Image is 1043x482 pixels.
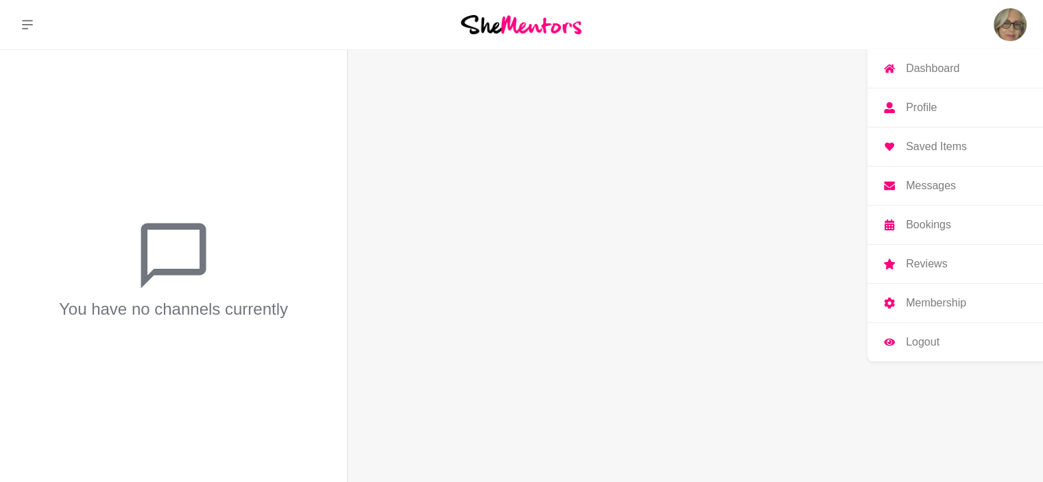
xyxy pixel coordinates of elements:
[906,180,956,191] p: Messages
[867,167,1043,205] a: Messages
[906,102,937,113] p: Profile
[59,300,288,320] p: You have no channels currently
[906,337,939,348] p: Logout
[867,128,1043,166] a: Saved Items
[867,206,1043,244] a: Bookings
[461,15,582,34] img: She Mentors Logo
[906,258,947,269] p: Reviews
[867,49,1043,88] a: Dashboard
[906,141,967,152] p: Saved Items
[906,63,959,74] p: Dashboard
[867,88,1043,127] a: Profile
[867,245,1043,283] a: Reviews
[906,298,966,309] p: Membership
[994,8,1027,41] img: SHARON
[906,219,951,230] p: Bookings
[994,8,1027,41] a: SHARONDashboardProfileSaved ItemsMessagesBookingsReviewsMembershipLogout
